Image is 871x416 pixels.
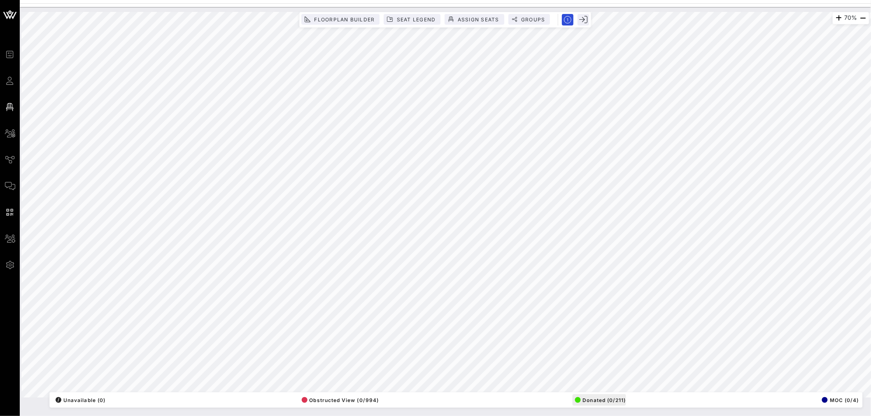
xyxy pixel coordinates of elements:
[53,394,105,406] button: /Unavailable (0)
[314,16,375,23] span: Floorplan Builder
[508,14,550,25] button: Groups
[445,14,504,25] button: Assign Seats
[822,397,859,403] span: MOC (0/4)
[573,394,626,406] button: Donated (0/211)
[384,14,441,25] button: Seat Legend
[396,16,436,23] span: Seat Legend
[302,397,379,403] span: Obstructed View (0/994)
[521,16,545,23] span: Groups
[457,16,499,23] span: Assign Seats
[575,397,626,403] span: Donated (0/211)
[301,14,380,25] button: Floorplan Builder
[833,12,869,24] div: 70%
[56,397,61,403] div: /
[820,394,859,406] button: MOC (0/4)
[299,394,379,406] button: Obstructed View (0/994)
[56,397,105,403] span: Unavailable (0)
